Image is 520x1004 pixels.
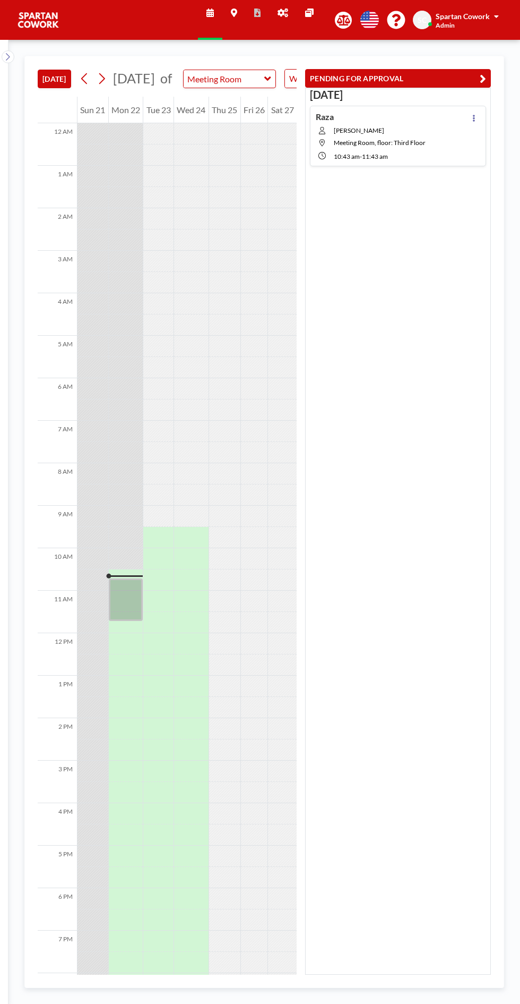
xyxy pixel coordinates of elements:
div: 5 PM [38,846,77,888]
span: [PERSON_NAME] [334,126,426,134]
div: 1 PM [38,676,77,718]
div: 2 PM [38,718,77,761]
div: 3 PM [38,761,77,803]
button: [DATE] [38,70,71,88]
div: 11 AM [38,591,77,633]
div: 7 AM [38,421,77,463]
input: Meeting Room [184,70,265,88]
img: organization-logo [17,10,59,31]
div: Sat 27 [268,97,297,123]
span: Meeting Room, floor: Third Floor [334,139,426,147]
div: 5 AM [38,336,77,378]
span: 10:43 AM [334,152,360,160]
span: Admin [436,21,455,29]
span: - [360,152,362,160]
div: 1 AM [38,166,77,208]
div: 2 AM [38,208,77,251]
span: Spartan Cowork [436,12,490,21]
span: [DATE] [113,70,155,86]
span: 11:43 AM [362,152,388,160]
div: Mon 22 [109,97,143,123]
div: Thu 25 [209,97,240,123]
div: 10 AM [38,548,77,591]
div: 12 PM [38,633,77,676]
div: Tue 23 [143,97,174,123]
span: WEEKLY VIEW [287,72,347,86]
div: 9 AM [38,506,77,548]
h3: [DATE] [310,88,486,101]
div: 8 AM [38,463,77,506]
div: 3 AM [38,251,77,293]
span: of [160,70,172,87]
div: Search for option [285,70,377,88]
div: Fri 26 [241,97,268,123]
button: PENDING FOR APPROVAL [305,69,491,88]
div: 6 PM [38,888,77,931]
div: 12 AM [38,123,77,166]
div: 6 AM [38,378,77,421]
div: Sun 21 [77,97,108,123]
div: 4 PM [38,803,77,846]
div: 7 PM [38,931,77,973]
div: 4 AM [38,293,77,336]
h4: Raza [316,112,334,122]
div: Wed 24 [174,97,209,123]
span: SC [418,15,427,25]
